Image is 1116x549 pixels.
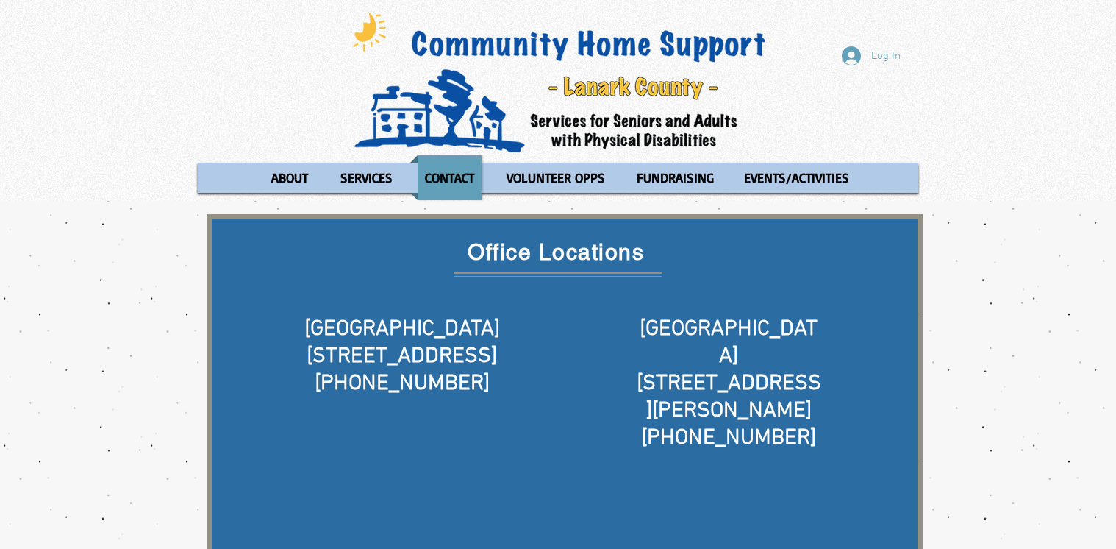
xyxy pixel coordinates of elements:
span: [PHONE_NUMBER] [315,370,490,397]
a: SERVICES [326,155,407,200]
span: [GEOGRAPHIC_DATA] [640,316,818,370]
nav: Site [198,155,918,200]
a: FUNDRAISING [623,155,726,200]
span: Office Locations [468,239,644,265]
a: ABOUT [257,155,323,200]
p: SERVICES [334,155,399,200]
p: ABOUT [265,155,315,200]
span: [STREET_ADDRESS] [307,343,497,370]
span: Log In [866,49,906,64]
button: Log In [831,42,911,70]
p: FUNDRAISING [630,155,720,200]
span: [PHONE_NUMBER] [641,425,816,452]
p: VOLUNTEER OPPS [500,155,612,200]
p: EVENTS/ACTIVITIES [737,155,856,200]
a: EVENTS/ACTIVITIES [730,155,863,200]
a: VOLUNTEER OPPS [493,155,619,200]
span: [GEOGRAPHIC_DATA] [304,316,500,343]
p: CONTACT [418,155,481,200]
span: [STREET_ADDRESS][PERSON_NAME] [637,370,821,425]
a: CONTACT [410,155,489,200]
